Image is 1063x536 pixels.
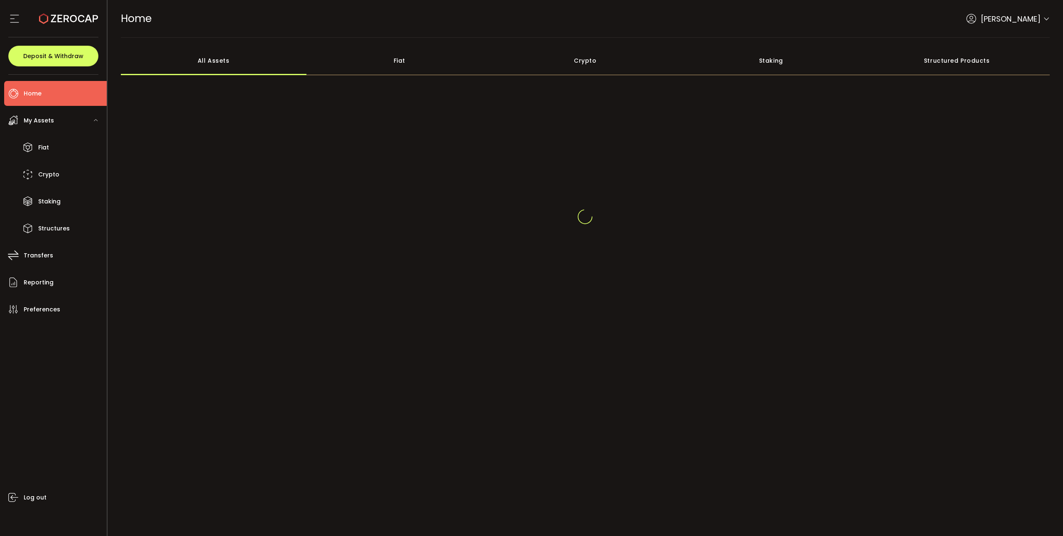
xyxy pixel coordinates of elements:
[24,303,60,316] span: Preferences
[24,250,53,262] span: Transfers
[38,142,49,154] span: Fiat
[8,46,98,66] button: Deposit & Withdraw
[24,88,42,100] span: Home
[121,46,307,75] div: All Assets
[38,196,61,208] span: Staking
[38,169,59,181] span: Crypto
[678,46,864,75] div: Staking
[492,46,678,75] div: Crypto
[306,46,492,75] div: Fiat
[23,53,83,59] span: Deposit & Withdraw
[121,11,152,26] span: Home
[24,115,54,127] span: My Assets
[38,223,70,235] span: Structures
[981,13,1041,24] span: [PERSON_NAME]
[24,277,54,289] span: Reporting
[864,46,1050,75] div: Structured Products
[24,492,47,504] span: Log out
